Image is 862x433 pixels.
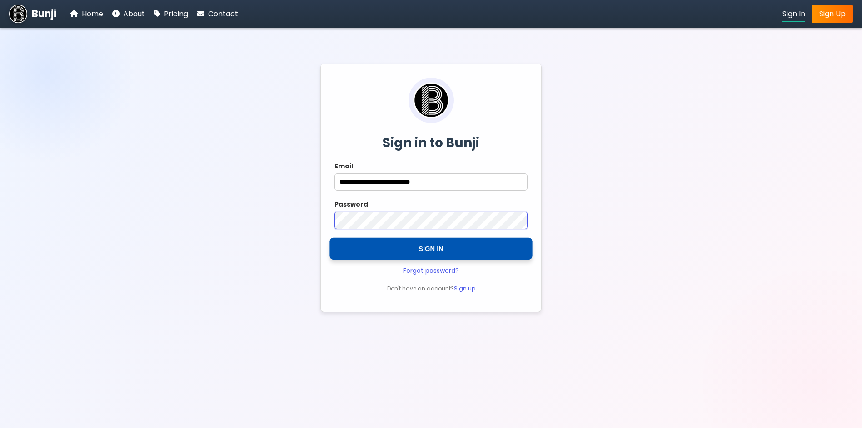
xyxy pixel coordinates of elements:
span: Bunji [32,6,56,21]
a: About [112,8,145,20]
h2: Sign in to Bunji [334,133,528,153]
img: Bunji Dental Referral Management [9,5,27,23]
a: Bunji [9,5,56,23]
a: Contact [197,8,238,20]
label: Password [334,200,528,209]
a: Sign In [782,8,805,20]
a: Sign Up [812,5,853,23]
span: Contact [208,9,238,19]
span: About [123,9,145,19]
span: Sign Up [819,9,846,19]
p: Don't have an account? [334,285,528,293]
img: Bunji Dental Referral Management [413,82,449,119]
a: Pricing [154,8,188,20]
span: Pricing [164,9,188,19]
a: Home [70,8,103,20]
span: Sign In [782,9,805,19]
button: SIGN IN [329,238,532,260]
a: Sign up [454,285,475,292]
span: Home [82,9,103,19]
a: Forgot password? [403,266,459,275]
label: Email [334,162,528,171]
